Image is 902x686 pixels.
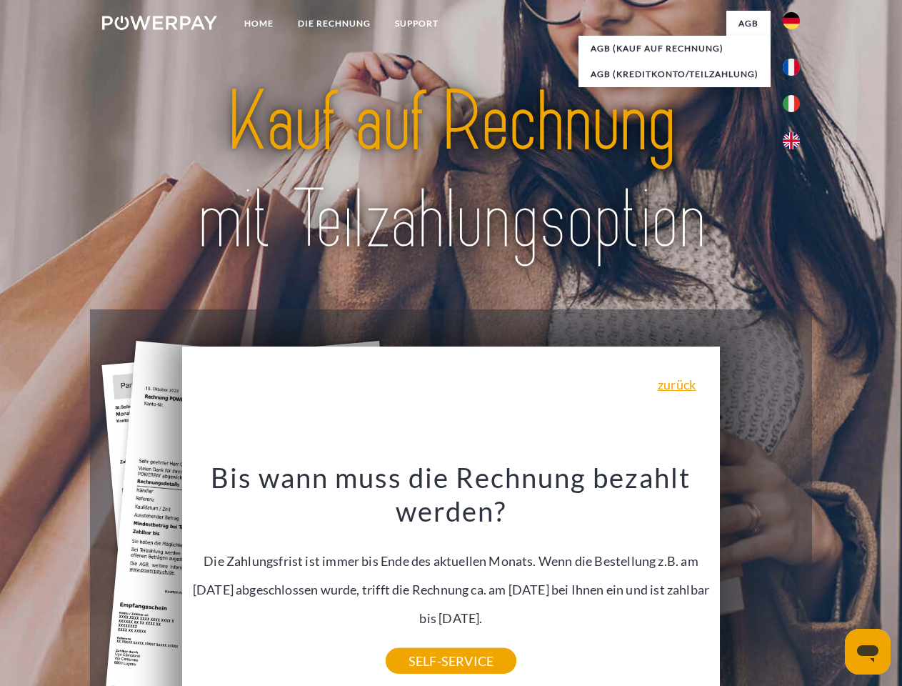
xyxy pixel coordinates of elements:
[783,132,800,149] img: en
[783,12,800,29] img: de
[783,59,800,76] img: fr
[658,378,696,391] a: zurück
[102,16,217,30] img: logo-powerpay-white.svg
[191,460,712,529] h3: Bis wann muss die Rechnung bezahlt werden?
[232,11,286,36] a: Home
[783,95,800,112] img: it
[578,36,771,61] a: AGB (Kauf auf Rechnung)
[726,11,771,36] a: agb
[386,648,516,674] a: SELF-SERVICE
[578,61,771,87] a: AGB (Kreditkonto/Teilzahlung)
[191,460,712,661] div: Die Zahlungsfrist ist immer bis Ende des aktuellen Monats. Wenn die Bestellung z.B. am [DATE] abg...
[136,69,766,274] img: title-powerpay_de.svg
[286,11,383,36] a: DIE RECHNUNG
[845,629,891,675] iframe: Schaltfläche zum Öffnen des Messaging-Fensters
[383,11,451,36] a: SUPPORT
